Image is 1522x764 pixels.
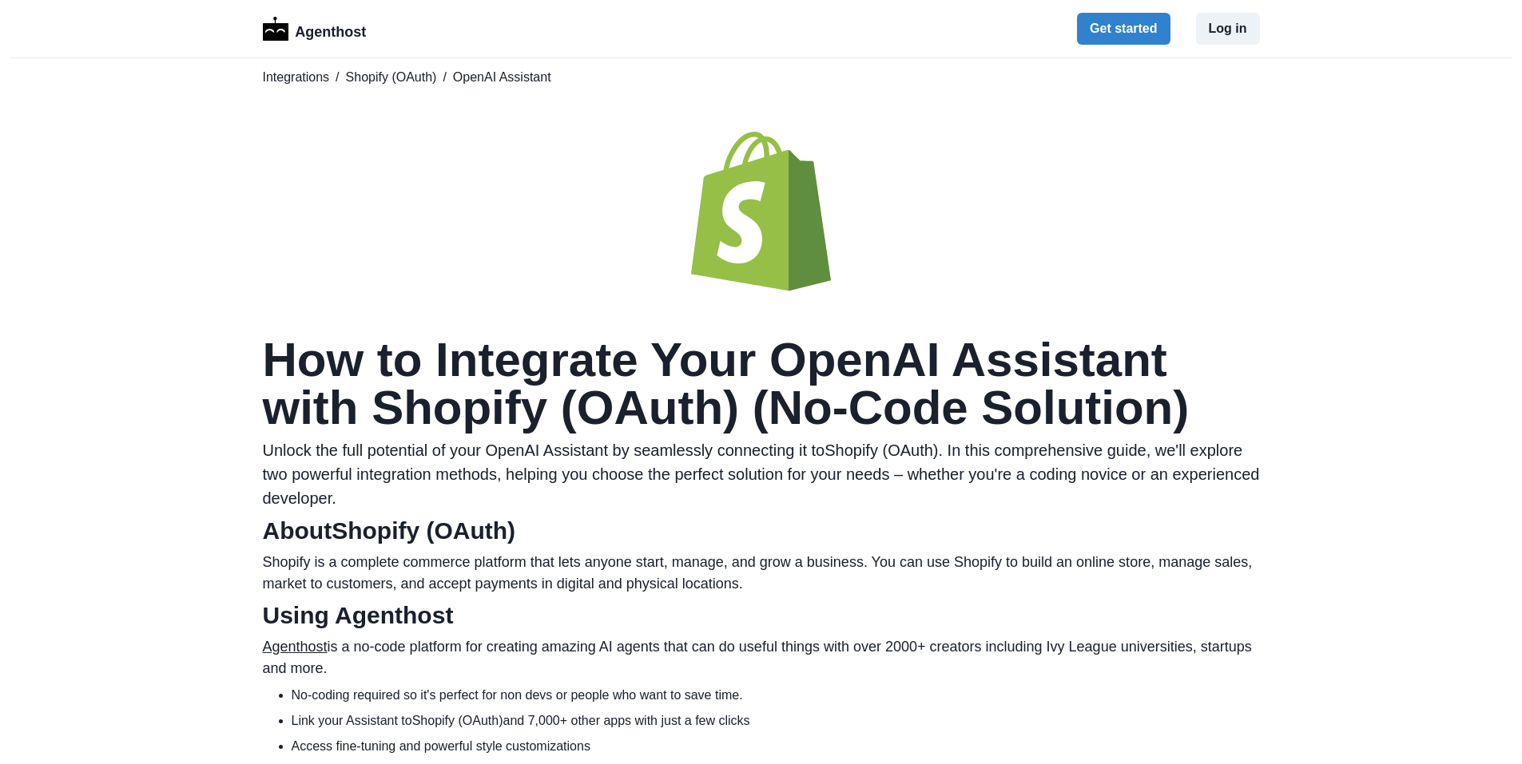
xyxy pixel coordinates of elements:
li: Access fine-tuning and powerful style customizations [292,737,1260,756]
p: Unlock the full potential of your OpenAI Assistant by seamlessly connecting it to Shopify (OAuth)... [263,438,1260,510]
img: Logo [263,17,289,41]
a: Integrations [263,68,330,87]
p: Agenthost [295,15,366,43]
li: No-coding required so it's perfect for non devs or people who want to save time. [292,686,1260,705]
span: / [443,68,446,87]
li: Link your Assistant to Shopify (OAuth) and 7,000+ other apps with just a few clicks [292,711,1260,730]
span: / [336,68,339,87]
h1: How to Integrate Your OpenAI Assistant with Shopify (OAuth) (No-Code Solution) [263,336,1260,432]
button: Log in [1196,13,1260,45]
button: Get started [1077,13,1170,45]
nav: breadcrumb [263,68,1260,87]
a: LogoAgenthost [263,15,367,43]
a: Shopify (OAuth) [346,68,437,87]
h2: Using Agenthost [263,601,1260,630]
p: Shopify is a complete commerce platform that lets anyone start, manage, and grow a business. You ... [263,552,1260,595]
h2: About Shopify (OAuth) [263,517,1260,545]
a: Agenthost [263,639,328,655]
img: Shopify (OAuth) logo for OpenAI Assistant integration [691,132,832,291]
span: OpenAI Assistant [453,68,551,87]
p: is a no-code platform for creating amazing AI agents that can do useful things with over 2000+ cr... [263,636,1260,679]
